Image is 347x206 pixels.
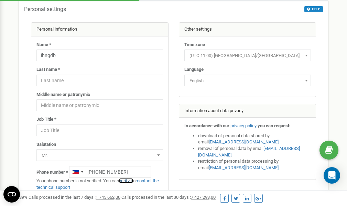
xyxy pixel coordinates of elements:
[184,42,205,48] label: Time zone
[36,42,51,48] label: Name *
[209,139,279,144] a: [EMAIL_ADDRESS][DOMAIN_NAME]
[36,75,163,86] input: Last name
[179,23,316,36] div: Other settings
[24,6,66,12] h5: Personal settings
[304,6,323,12] button: HELP
[258,123,291,128] strong: you can request:
[36,141,56,148] label: Salutation
[187,76,308,86] span: English
[198,133,311,145] li: download of personal data shared by email ,
[36,178,159,190] a: contact the technical support
[36,124,163,136] input: Job Title
[184,50,311,61] span: (UTC-11:00) Pacific/Midway
[198,145,311,158] li: removal of personal data by email ,
[198,146,300,158] a: [EMAIL_ADDRESS][DOMAIN_NAME]
[29,195,120,200] span: Calls processed in the last 7 days :
[36,50,163,61] input: Name
[31,23,168,36] div: Personal information
[69,166,85,177] div: Telephone country code
[36,66,60,73] label: Last name *
[36,116,56,123] label: Job Title *
[121,195,216,200] span: Calls processed in the last 30 days :
[198,158,311,171] li: restriction of personal data processing by email .
[179,104,316,118] div: Information about data privacy
[36,178,163,191] p: Your phone number is not verified. You can or
[187,51,308,61] span: (UTC-11:00) Pacific/Midway
[36,149,163,161] span: Mr.
[230,123,257,128] a: privacy policy
[39,151,161,160] span: Mr.
[184,66,204,73] label: Language
[36,169,68,176] label: Phone number *
[184,75,311,86] span: English
[36,99,163,111] input: Middle name or patronymic
[96,195,120,200] u: 1 745 662,00
[324,167,340,184] div: Open Intercom Messenger
[191,195,216,200] u: 7 427 293,00
[184,123,229,128] strong: In accordance with our
[3,186,20,203] button: Open CMP widget
[209,165,279,170] a: [EMAIL_ADDRESS][DOMAIN_NAME]
[36,91,90,98] label: Middle name or patronymic
[69,166,151,178] input: +1-800-555-55-55
[119,178,133,183] a: verify it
